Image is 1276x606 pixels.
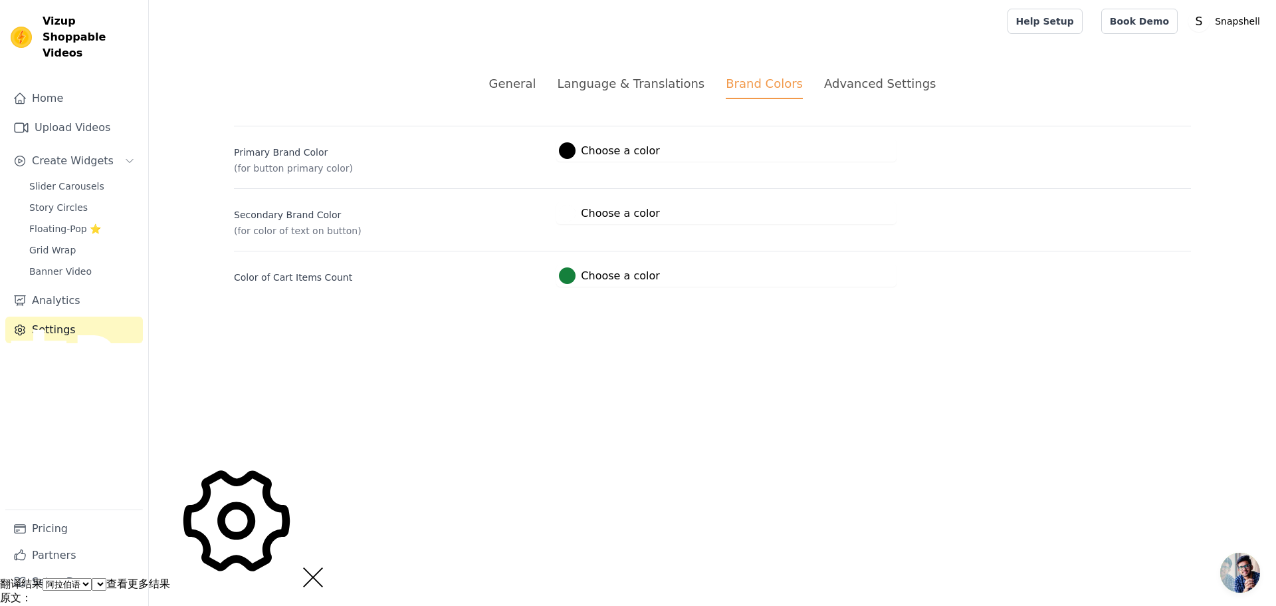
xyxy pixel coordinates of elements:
[234,162,546,175] p: (for button primary color)
[5,287,143,314] a: Analytics
[29,180,104,193] span: Slider Carousels
[556,140,662,162] button: Choose a color color picker
[489,75,536,92] div: General
[559,205,659,222] label: Choose a color
[1188,9,1265,33] button: S Snapshell
[5,317,143,343] a: Settings
[234,265,546,284] label: Color of Cart Items Count
[1210,9,1265,33] p: Snapshell
[824,75,936,92] div: Advanced Settings
[1196,15,1203,28] text: S
[1220,553,1260,593] a: 开放式聊天
[1101,9,1178,34] a: Book Demo
[29,201,88,214] span: Story Circles
[5,85,143,112] a: Home
[559,142,659,159] label: Choose a color
[556,202,662,224] button: Choose a color color picker
[559,267,659,284] label: Choose a color
[557,75,704,92] div: Language & Translations
[1008,9,1083,34] a: Help Setup
[234,224,546,237] p: (for color of text on button)
[5,114,143,141] a: Upload Videos
[21,177,143,196] a: Slider Carousels
[234,203,546,222] label: Secondary Brand Color
[29,265,92,278] span: Banner Video
[234,140,546,159] label: Primary Brand Color
[11,27,32,48] img: Vizup
[726,75,803,99] div: Brand Colors
[29,243,76,257] span: Grid Wrap
[21,262,143,281] a: Banner Video
[43,13,138,61] span: Vizup Shoppable Videos
[5,148,143,174] button: Create Widgets
[21,198,143,217] a: Story Circles
[21,241,143,259] a: Grid Wrap
[29,222,101,235] span: Floating-Pop ⭐
[556,265,662,287] button: Choose a color color picker
[32,153,114,169] span: Create Widgets
[21,220,143,238] a: Floating-Pop ⭐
